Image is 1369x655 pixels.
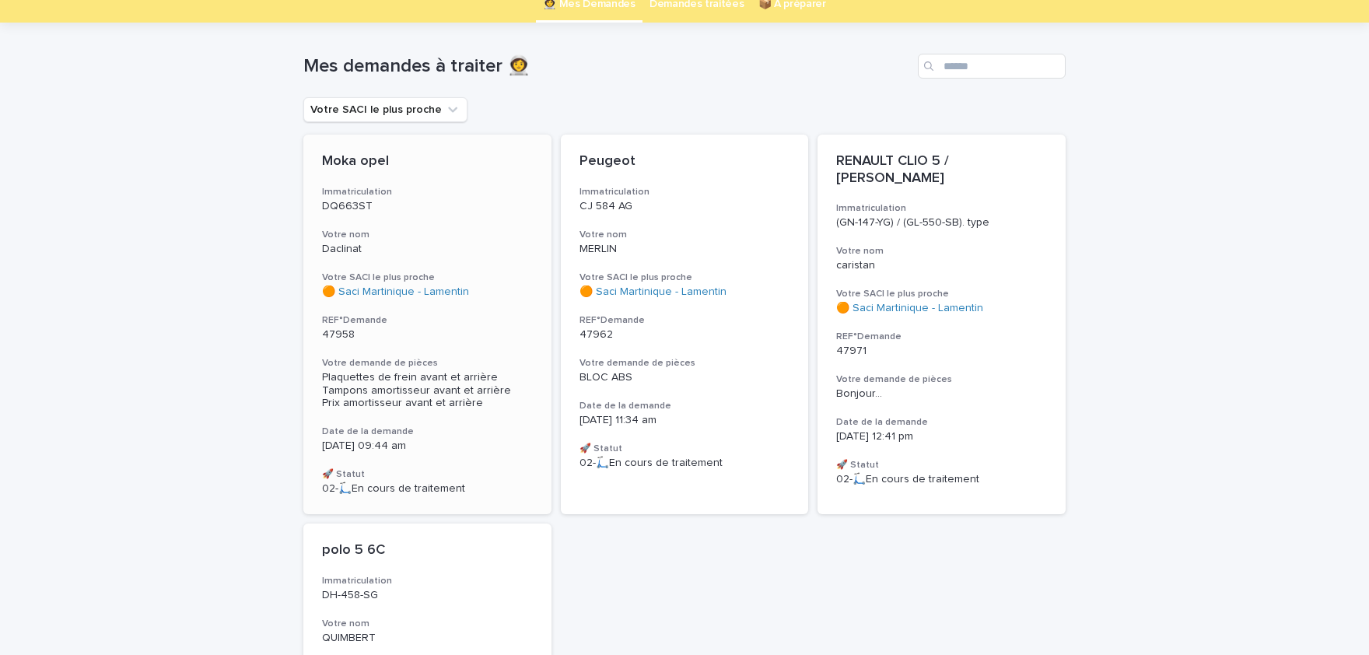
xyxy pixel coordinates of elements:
p: polo 5 6C [322,542,533,559]
a: 🟠 Saci Martinique - Lamentin [836,302,983,315]
a: 🟠 Saci Martinique - Lamentin [579,285,727,299]
span: Plaquettes de frein avant et arrière Tampons amortisseur avant et arrière Prix amortisseur avant ... [322,372,514,409]
a: Moka opelImmatriculationDQ663STVotre nomDaclinatVotre SACI le plus proche🟠 Saci Martinique - Lame... [303,135,551,514]
h3: Votre demande de pièces [579,357,790,370]
h3: Immatriculation [322,575,533,587]
input: Search [918,54,1066,79]
h3: Immatriculation [836,202,1047,215]
h3: Immatriculation [322,186,533,198]
p: 02-🛴En cours de traitement [836,473,1047,486]
h3: REF°Demande [836,331,1047,343]
p: Peugeot [579,153,790,170]
h3: REF°Demande [579,314,790,327]
h3: Votre nom [836,245,1047,257]
p: MERLIN [579,243,790,256]
h3: 🚀 Statut [836,459,1047,471]
p: caristan [836,259,1047,272]
p: (GN-147-YG) / (GL-550-SB). type [836,216,1047,229]
h3: Votre SACI le plus proche [322,271,533,284]
h3: REF°Demande [322,314,533,327]
span: BLOC ABS [579,372,632,383]
h3: Votre demande de pièces [836,373,1047,386]
h3: Date de la demande [322,426,533,438]
p: 47962 [579,328,790,342]
p: [DATE] 12:41 pm [836,430,1047,443]
p: Daclinat [322,243,533,256]
a: RENAULT CLIO 5 / [PERSON_NAME]Immatriculation(GN-147-YG) / (GL-550-SB). typeVotre nomcaristanVotr... [818,135,1066,514]
h1: Mes demandes à traiter 👩‍🚀 [303,55,912,78]
h3: 🚀 Statut [322,468,533,481]
h3: Votre SACI le plus proche [836,288,1047,300]
p: RENAULT CLIO 5 / [PERSON_NAME] [836,153,1047,187]
a: 🟠 Saci Martinique - Lamentin [322,285,469,299]
p: 02-🛴En cours de traitement [322,482,533,496]
p: 02-🛴En cours de traitement [579,457,790,470]
span: Bonjour ... [836,387,1047,401]
button: Votre SACI le plus proche [303,97,467,122]
h3: Date de la demande [579,400,790,412]
p: [DATE] 11:34 am [579,414,790,427]
h3: Votre nom [322,618,533,630]
h3: Votre nom [579,229,790,241]
p: [DATE] 09:44 am [322,440,533,453]
h3: 🚀 Statut [579,443,790,455]
p: QUIMBERT [322,632,533,645]
p: DQ663ST [322,200,533,213]
p: DH-458-SG [322,589,533,602]
p: CJ 584 AG [579,200,790,213]
p: 47958 [322,328,533,342]
h3: Immatriculation [579,186,790,198]
div: Bonjour Pouvez-vous nous nous faire parvenir une proposition tarifaire pour : 30 jeux de balais d... [836,387,1047,401]
p: Moka opel [322,153,533,170]
h3: Votre demande de pièces [322,357,533,370]
p: 47971 [836,345,1047,358]
a: PeugeotImmatriculationCJ 584 AGVotre nomMERLINVotre SACI le plus proche🟠 Saci Martinique - Lament... [561,135,809,514]
h3: Votre SACI le plus proche [579,271,790,284]
h3: Date de la demande [836,416,1047,429]
h3: Votre nom [322,229,533,241]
